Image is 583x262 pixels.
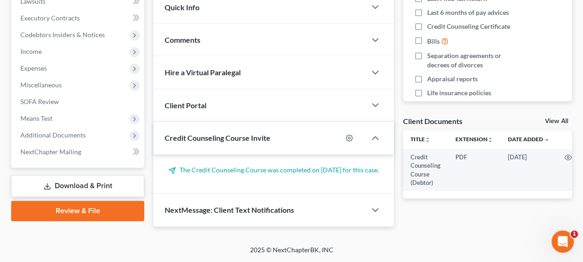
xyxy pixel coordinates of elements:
span: Additional Documents [20,131,86,139]
span: Appraisal reports [427,74,478,84]
span: NextMessage: Client Text Notifications [165,205,294,214]
span: Means Test [20,114,52,122]
span: Credit Counseling Certificate [427,22,510,31]
span: Codebtors Insiders & Notices [20,31,105,39]
i: unfold_more [425,137,430,143]
span: Expenses [20,64,47,72]
span: Miscellaneous [20,81,62,89]
span: Executory Contracts [20,14,80,22]
i: expand_more [544,137,550,143]
i: unfold_more [487,137,493,143]
span: Life insurance policies [427,88,491,98]
a: SOFA Review [13,93,144,110]
div: 2025 © NextChapterBK, INC [27,245,556,262]
span: Comments [165,35,200,44]
td: PDF [448,149,500,191]
a: Extensionunfold_more [455,136,493,143]
a: Review & File [11,201,144,221]
span: Quick Info [165,3,199,12]
a: NextChapter Mailing [13,144,144,160]
span: Last 6 months of pay advices [427,8,509,17]
td: Credit Counseling Course (Debtor) [403,149,448,191]
span: NextChapter Mailing [20,148,81,156]
span: Hire a Virtual Paralegal [165,68,241,77]
iframe: Intercom live chat [551,230,574,253]
span: 1 [570,230,578,238]
span: Income [20,47,42,55]
a: Download & Print [11,175,144,197]
a: Titleunfold_more [410,136,430,143]
span: Separation agreements or decrees of divorces [427,51,522,70]
p: The Credit Counseling Course was completed on [DATE] for this case. [165,165,383,175]
a: Executory Contracts [13,10,144,26]
td: [DATE] [500,149,557,191]
div: Client Documents [403,116,462,126]
span: Client Portal [165,101,206,110]
span: Credit Counseling Course Invite [165,133,270,142]
span: Bills [427,37,440,46]
a: Date Added expand_more [508,136,550,143]
span: SOFA Review [20,98,59,105]
a: View All [545,118,568,124]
